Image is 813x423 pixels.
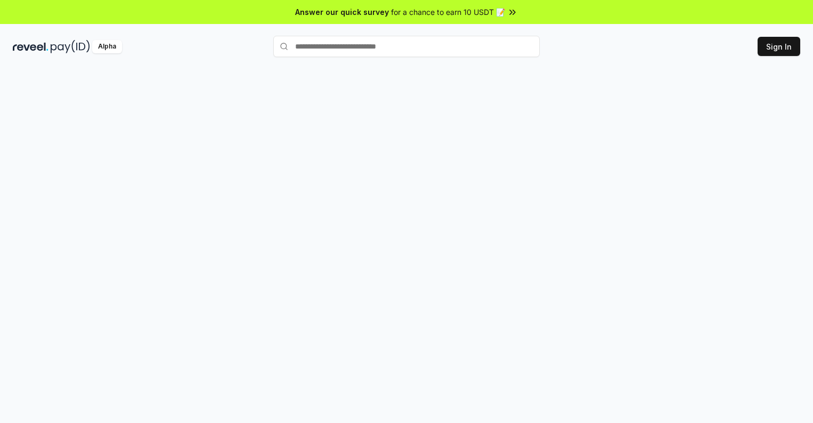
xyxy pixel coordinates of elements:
[92,40,122,53] div: Alpha
[51,40,90,53] img: pay_id
[391,6,505,18] span: for a chance to earn 10 USDT 📝
[295,6,389,18] span: Answer our quick survey
[758,37,800,56] button: Sign In
[13,40,48,53] img: reveel_dark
